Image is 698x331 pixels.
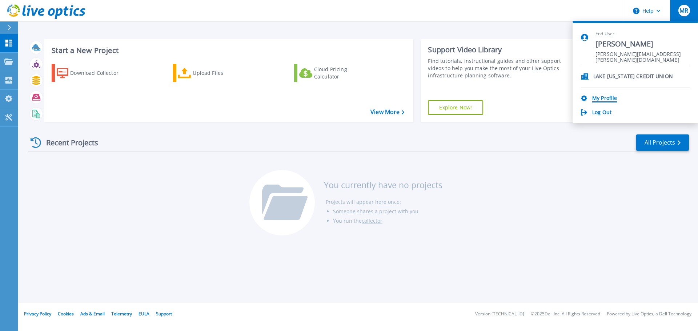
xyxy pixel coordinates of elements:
span: End User [595,31,690,37]
li: You run the [333,216,442,226]
div: Recent Projects [28,134,108,152]
a: Explore Now! [428,100,483,115]
p: LAKE [US_STATE] CREDIT UNION [593,73,673,80]
span: [PERSON_NAME] [595,39,690,49]
a: Privacy Policy [24,311,51,317]
h3: You currently have no projects [324,181,442,189]
div: Cloud Pricing Calculator [314,66,372,80]
a: Log Out [592,109,611,116]
a: collector [362,217,382,224]
a: Cloud Pricing Calculator [294,64,375,82]
div: Upload Files [193,66,251,80]
span: MR [679,8,688,13]
a: Telemetry [111,311,132,317]
a: Support [156,311,172,317]
li: Someone shares a project with you [333,207,442,216]
div: Find tutorials, instructional guides and other support videos to help you make the most of your L... [428,57,565,79]
a: All Projects [636,134,689,151]
li: © 2025 Dell Inc. All Rights Reserved [531,312,600,316]
a: Cookies [58,311,74,317]
li: Version: [TECHNICAL_ID] [475,312,524,316]
a: Upload Files [173,64,254,82]
a: Ads & Email [80,311,105,317]
div: Download Collector [70,66,128,80]
a: View More [370,109,404,116]
li: Powered by Live Optics, a Dell Technology [607,312,691,316]
span: [PERSON_NAME][EMAIL_ADDRESS][PERSON_NAME][DOMAIN_NAME] [595,51,690,58]
a: My Profile [592,95,617,102]
div: Support Video Library [428,45,565,55]
a: EULA [139,311,149,317]
a: Download Collector [52,64,133,82]
li: Projects will appear here once: [326,197,442,207]
h3: Start a New Project [52,47,404,55]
